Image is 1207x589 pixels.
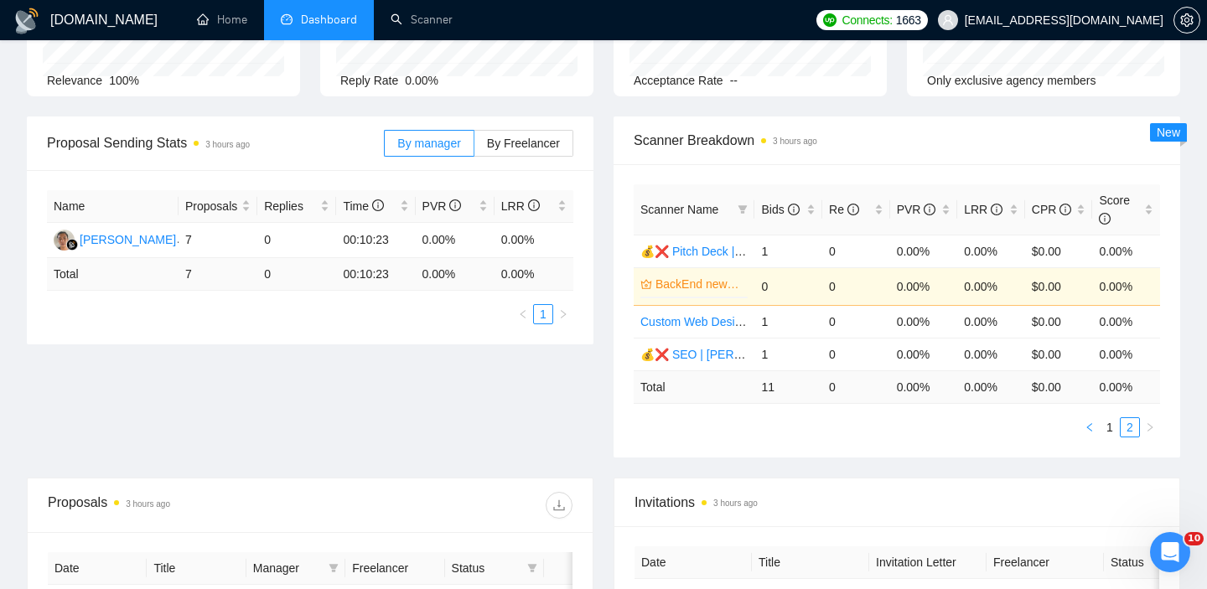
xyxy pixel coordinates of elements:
span: right [558,309,568,319]
a: 1 [534,305,552,323]
td: $ 0.00 [1025,370,1093,403]
th: Replies [257,190,336,223]
td: $0.00 [1025,338,1093,370]
span: Score [1099,194,1130,225]
td: 11 [754,370,822,403]
td: 7 [179,258,257,291]
a: searchScanner [391,13,453,27]
td: 0.00% [890,267,958,305]
span: Replies [264,197,317,215]
span: Only exclusive agency members [927,74,1096,87]
button: right [553,304,573,324]
img: gigradar-bm.png [66,239,78,251]
td: 0.00% [495,223,573,258]
td: 0.00% [1092,235,1160,267]
button: setting [1173,7,1200,34]
li: Next Page [1140,417,1160,437]
td: 0.00% [957,338,1025,370]
td: 0 [754,267,822,305]
li: 2 [1120,417,1140,437]
button: download [546,492,572,519]
span: info-circle [991,204,1002,215]
span: Reply Rate [340,74,398,87]
td: 0.00 % [957,370,1025,403]
span: PVR [897,203,936,216]
time: 3 hours ago [205,140,250,149]
span: dashboard [281,13,293,25]
span: left [518,309,528,319]
a: 2 [1121,418,1139,437]
td: 0.00% [957,267,1025,305]
button: right [1140,417,1160,437]
td: 0 [257,223,336,258]
span: Acceptance Rate [634,74,723,87]
td: 0 [822,305,890,338]
span: Bids [761,203,799,216]
span: LRR [501,199,540,213]
span: Re [829,203,859,216]
span: Scanner Breakdown [634,130,1160,151]
td: 0.00 % [495,258,573,291]
td: 00:10:23 [336,258,415,291]
a: JS[PERSON_NAME] [54,232,176,245]
time: 3 hours ago [713,499,758,508]
span: user [942,14,954,26]
img: JS [54,230,75,251]
td: 1 [754,305,822,338]
td: 0.00% [957,305,1025,338]
span: filter [329,563,339,573]
td: 0 [822,235,890,267]
a: BackEnd newbies + 💰❌ | Kos | 06.05 [655,275,744,293]
span: Invitations [635,492,1159,513]
td: 0.00 % [1092,370,1160,403]
span: New [1157,126,1180,139]
th: Proposals [179,190,257,223]
span: CPR [1032,203,1071,216]
a: Custom Web Design | Val | 11.09 filters changed [640,315,892,328]
span: info-circle [449,199,461,211]
span: Manager [253,559,322,577]
td: 00:10:23 [336,223,415,258]
span: info-circle [1099,213,1111,225]
span: Time [343,199,383,213]
th: Date [635,546,752,579]
th: Title [147,552,246,585]
th: Invitation Letter [869,546,987,579]
td: $0.00 [1025,235,1093,267]
a: 💰❌ SEO | [PERSON_NAME] | 20.11 [640,348,842,361]
span: setting [1174,13,1199,27]
td: 1 [754,235,822,267]
td: 0.00% [890,235,958,267]
td: 1 [754,338,822,370]
td: 0.00% [890,338,958,370]
a: setting [1173,13,1200,27]
td: 0 [822,267,890,305]
span: filter [734,197,751,222]
a: homeHome [197,13,247,27]
td: 0.00 % [416,258,495,291]
span: Dashboard [301,13,357,27]
span: info-circle [528,199,540,211]
span: Proposal Sending Stats [47,132,384,153]
span: info-circle [847,204,859,215]
span: 10 [1184,532,1204,545]
time: 3 hours ago [773,137,817,146]
th: Freelancer [987,546,1104,579]
td: 0 [257,258,336,291]
span: Relevance [47,74,102,87]
span: filter [325,555,342,581]
button: left [513,304,533,324]
span: info-circle [372,199,384,211]
a: 💰❌ Pitch Deck | Val | 12.06 16% view [640,245,847,258]
span: By Freelancer [487,137,560,150]
img: logo [13,8,40,34]
span: Proposals [185,197,238,215]
td: 0.00% [1092,338,1160,370]
span: PVR [422,199,462,213]
th: Freelancer [345,552,444,585]
span: -- [730,74,738,87]
li: 1 [1100,417,1120,437]
td: 0.00% [1092,305,1160,338]
span: 0.00% [405,74,438,87]
div: Proposals [48,492,310,519]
